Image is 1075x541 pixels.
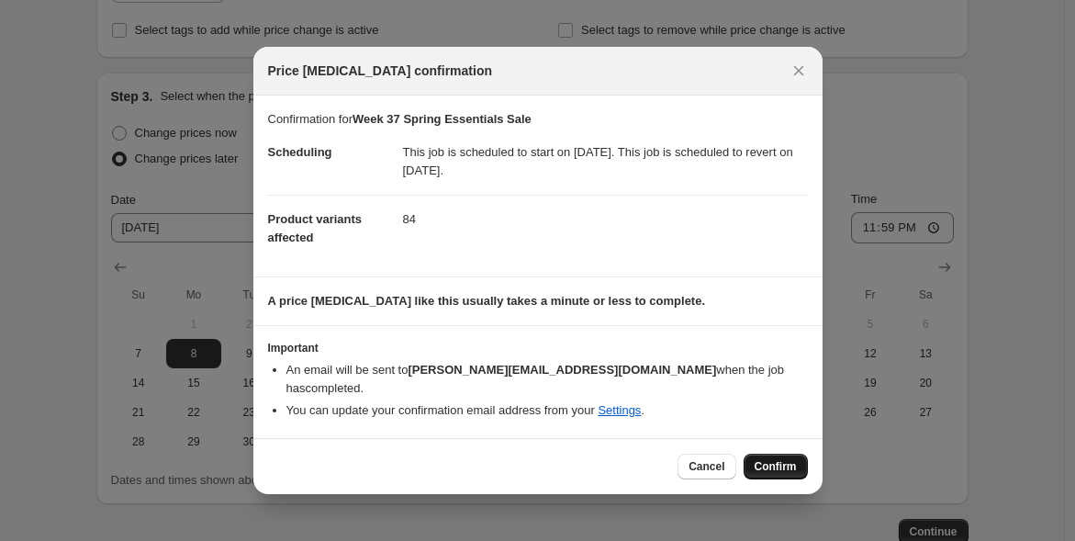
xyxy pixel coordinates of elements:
dd: This job is scheduled to start on [DATE]. This job is scheduled to revert on [DATE]. [403,129,808,195]
span: Scheduling [268,145,332,159]
button: Cancel [677,454,735,479]
b: A price [MEDICAL_DATA] like this usually takes a minute or less to complete. [268,294,706,308]
button: Close [786,58,812,84]
span: Price [MEDICAL_DATA] confirmation [268,62,493,80]
b: Week 37 Spring Essentials Sale [353,112,532,126]
li: You can update your confirmation email address from your . [286,401,808,420]
b: [PERSON_NAME][EMAIL_ADDRESS][DOMAIN_NAME] [408,363,716,377]
button: Confirm [744,454,808,479]
span: Product variants affected [268,212,363,244]
span: Cancel [689,459,724,474]
dd: 84 [403,195,808,243]
p: Confirmation for [268,110,808,129]
li: An email will be sent to when the job has completed . [286,361,808,398]
a: Settings [598,403,641,417]
h3: Important [268,341,808,355]
span: Confirm [755,459,797,474]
